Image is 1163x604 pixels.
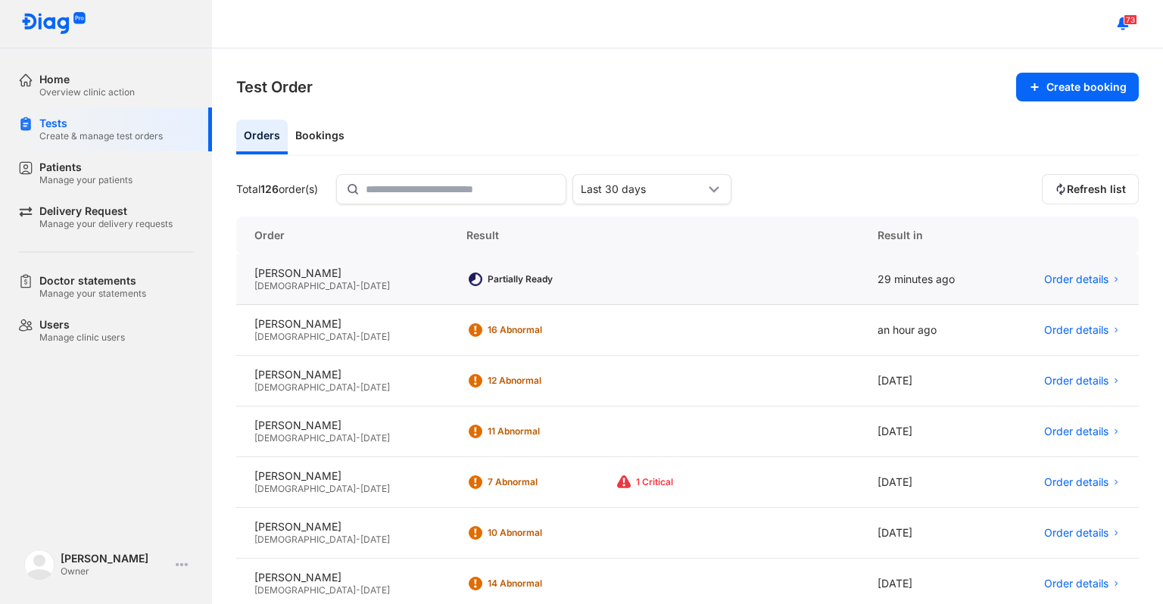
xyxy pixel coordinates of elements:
span: [DEMOGRAPHIC_DATA] [254,331,356,342]
div: Orders [236,120,288,154]
span: Order details [1044,425,1108,438]
span: - [356,331,360,342]
div: [PERSON_NAME] [61,552,170,565]
span: Order details [1044,526,1108,540]
span: [DATE] [360,331,390,342]
div: Overview clinic action [39,86,135,98]
span: [DATE] [360,381,390,393]
span: [DATE] [360,483,390,494]
span: [DEMOGRAPHIC_DATA] [254,432,356,444]
span: [DATE] [360,432,390,444]
span: - [356,432,360,444]
div: 10 Abnormal [488,527,609,539]
button: Refresh list [1042,174,1139,204]
div: Doctor statements [39,274,146,288]
div: Order [236,216,448,254]
div: [PERSON_NAME] [254,469,430,483]
div: Manage your delivery requests [39,218,173,230]
div: 12 Abnormal [488,375,609,387]
div: Owner [61,565,170,578]
span: [DEMOGRAPHIC_DATA] [254,483,356,494]
span: Order details [1044,475,1108,489]
div: 16 Abnormal [488,324,609,336]
button: Create booking [1016,73,1139,101]
img: logo [24,550,55,580]
span: Order details [1044,374,1108,388]
div: Home [39,73,135,86]
div: [PERSON_NAME] [254,317,430,331]
div: Create & manage test orders [39,130,163,142]
span: Order details [1044,272,1108,286]
span: - [356,381,360,393]
div: 29 minutes ago [859,254,999,305]
div: Total order(s) [236,182,318,196]
span: Refresh list [1067,182,1126,196]
div: Result in [859,216,999,254]
div: [DATE] [859,508,999,559]
img: logo [21,12,86,36]
div: 7 Abnormal [488,476,609,488]
div: [PERSON_NAME] [254,368,430,381]
div: Delivery Request [39,204,173,218]
div: an hour ago [859,305,999,356]
div: 11 Abnormal [488,425,609,437]
div: Result [448,216,859,254]
span: [DEMOGRAPHIC_DATA] [254,381,356,393]
span: [DATE] [360,534,390,545]
div: Manage your statements [39,288,146,300]
span: 73 [1124,14,1137,25]
div: Last 30 days [581,182,705,196]
div: Bookings [288,120,352,154]
span: - [356,534,360,545]
div: Manage your patients [39,174,133,186]
div: [PERSON_NAME] [254,571,430,584]
div: [DATE] [859,356,999,406]
div: [DATE] [859,406,999,457]
div: Partially Ready [488,273,609,285]
span: - [356,584,360,596]
div: Manage clinic users [39,332,125,344]
div: [PERSON_NAME] [254,419,430,432]
div: 1 Critical [636,476,757,488]
span: [DEMOGRAPHIC_DATA] [254,534,356,545]
span: - [356,483,360,494]
span: - [356,280,360,291]
div: [PERSON_NAME] [254,520,430,534]
h3: Test Order [236,76,313,98]
span: [DEMOGRAPHIC_DATA] [254,280,356,291]
span: [DEMOGRAPHIC_DATA] [254,584,356,596]
div: [DATE] [859,457,999,508]
div: 14 Abnormal [488,578,609,590]
span: 126 [260,182,279,195]
span: Order details [1044,577,1108,590]
div: Users [39,318,125,332]
div: Tests [39,117,163,130]
span: [DATE] [360,280,390,291]
div: [PERSON_NAME] [254,266,430,280]
span: Order details [1044,323,1108,337]
span: [DATE] [360,584,390,596]
div: Patients [39,160,133,174]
